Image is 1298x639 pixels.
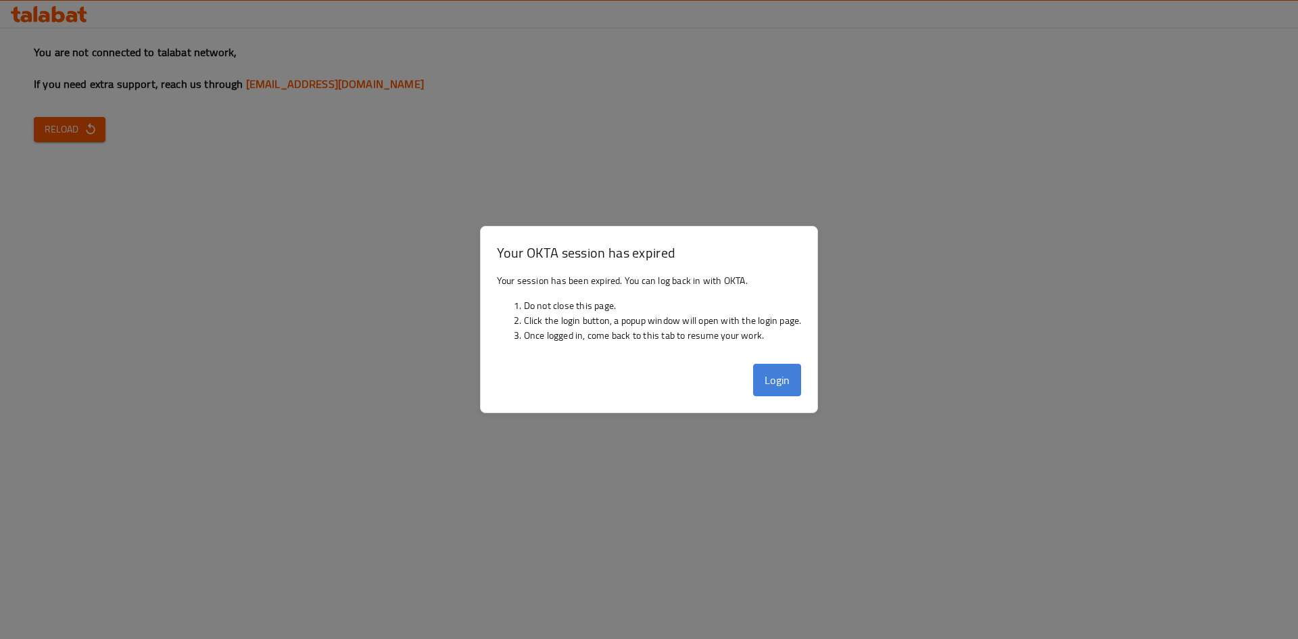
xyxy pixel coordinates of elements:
button: Login [753,364,802,396]
li: Once logged in, come back to this tab to resume your work. [524,328,802,343]
div: Your session has been expired. You can log back in with OKTA. [481,268,818,358]
li: Click the login button, a popup window will open with the login page. [524,313,802,328]
h3: Your OKTA session has expired [497,243,802,262]
li: Do not close this page. [524,298,802,313]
